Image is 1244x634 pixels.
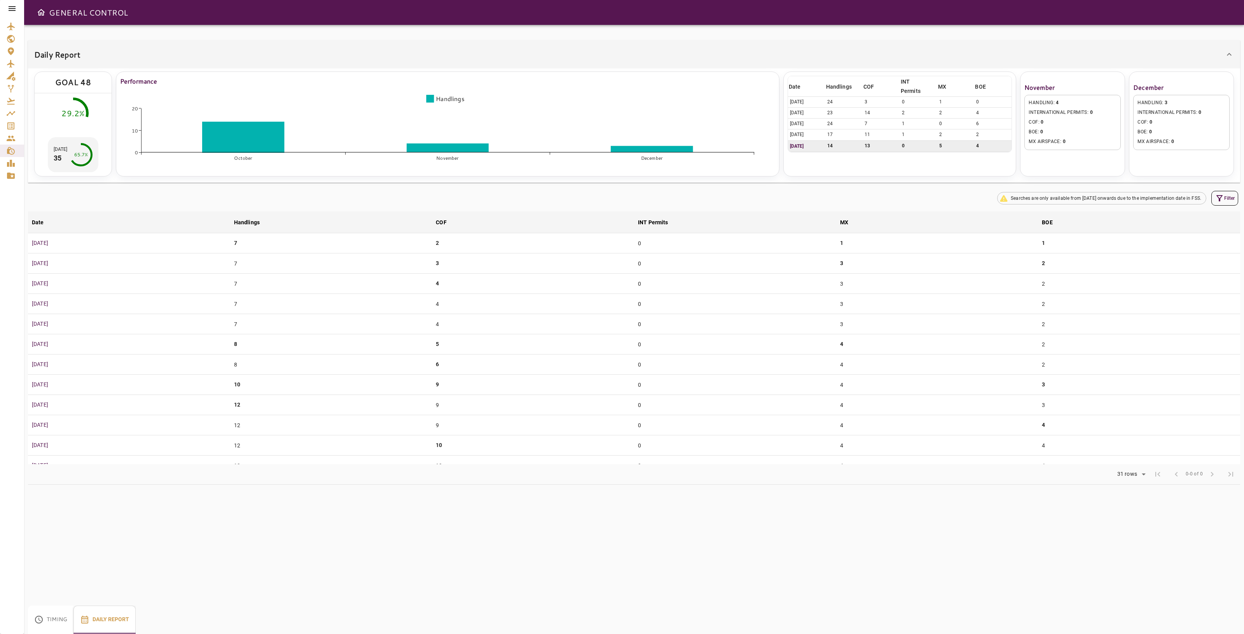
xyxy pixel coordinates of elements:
p: [DATE] [32,320,226,328]
td: 3 [836,294,1038,314]
p: 2 [436,239,439,247]
span: MX AIRSPACE : [1029,138,1116,146]
td: 7 [230,253,432,274]
span: COF : [1029,119,1116,126]
span: INT Permits [638,218,678,227]
span: Previous Page [1167,465,1186,484]
span: Date [32,218,54,227]
td: 0 [634,294,836,314]
span: Next Page [1203,465,1221,484]
span: 4 [1056,100,1059,105]
tspan: Handlings [436,94,464,103]
td: 24 [825,119,863,129]
td: 4 [1038,456,1240,476]
p: 6 [436,360,439,369]
div: Date [789,82,801,91]
td: 1 [900,119,937,129]
td: [DATE] [788,97,825,108]
td: 9 [432,415,634,435]
td: 7 [230,274,432,294]
p: 12 [234,401,240,409]
td: 2 [900,108,937,119]
span: MX [840,218,858,227]
p: [DATE] [32,461,226,470]
span: First Page [1148,465,1167,484]
div: Date [32,218,44,227]
p: [DATE] [32,381,226,389]
div: 31 rows [1112,468,1148,480]
span: 0 [1090,110,1093,115]
span: MX AIRSPACE : [1137,138,1225,146]
p: 4 [840,340,843,348]
td: 3 [863,97,900,108]
td: 0 [634,233,836,253]
span: 0 [1150,119,1152,125]
div: basic tabs example [28,606,136,634]
div: INT Permits [901,77,926,96]
span: INTERNATIONAL PERMITS : [1029,109,1116,117]
span: BOE : [1029,128,1116,136]
td: 4 [974,108,1012,119]
tspan: 10 [132,127,138,134]
td: 2 [1038,334,1240,355]
p: 1 [840,239,843,247]
p: 2 [1042,259,1045,267]
td: 14 [825,140,863,152]
span: 0 [1040,129,1043,134]
td: 4 [836,435,1038,456]
td: 8 [230,355,432,375]
span: 0 [1199,110,1201,115]
td: 2 [937,108,975,119]
h6: November [1024,82,1121,93]
p: [DATE] [790,143,823,150]
span: MX [938,82,956,91]
p: 4 [1042,421,1045,429]
p: 3 [840,259,843,267]
span: 0 [1149,129,1152,134]
div: MX [840,218,848,227]
td: 0 [937,119,975,129]
td: 4 [1038,435,1240,456]
div: INT Permits [638,218,668,227]
span: 0 [1063,139,1066,144]
td: 13 [863,140,900,152]
td: [DATE] [788,108,825,119]
td: 0 [634,355,836,375]
h6: Performance [120,76,775,87]
td: 3 [836,274,1038,294]
td: 0 [634,314,836,334]
button: Open drawer [33,5,49,20]
td: 0 [634,435,836,456]
td: 0 [634,375,836,395]
td: [DATE] [788,119,825,129]
span: Last Page [1221,465,1240,484]
td: 0 [634,456,836,476]
span: COF [863,82,884,91]
span: Handlings [826,82,862,91]
span: Date [789,82,811,91]
td: 4 [836,415,1038,435]
p: 5 [436,340,439,348]
td: 23 [825,108,863,119]
span: COF : [1137,119,1225,126]
h6: GENERAL CONTROL [49,6,128,19]
td: 2 [1038,355,1240,375]
td: [DATE] [788,129,825,140]
td: 12 [230,435,432,456]
td: 9 [432,395,634,415]
td: 2 [937,129,975,140]
td: 4 [836,395,1038,415]
td: 4 [432,314,634,334]
span: Searches are only available from [DATE] onwards due to the implementation date in FSS. [1006,195,1206,202]
p: [DATE] [32,360,226,369]
p: 10 [234,381,240,389]
div: 65.7% [74,151,88,158]
td: 11 [863,129,900,140]
div: Handlings [234,218,260,227]
p: [DATE] [32,279,226,288]
p: 9 [436,381,439,389]
p: [DATE] [32,259,226,267]
td: 17 [825,129,863,140]
tspan: 20 [132,105,138,112]
td: 0 [634,253,836,274]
